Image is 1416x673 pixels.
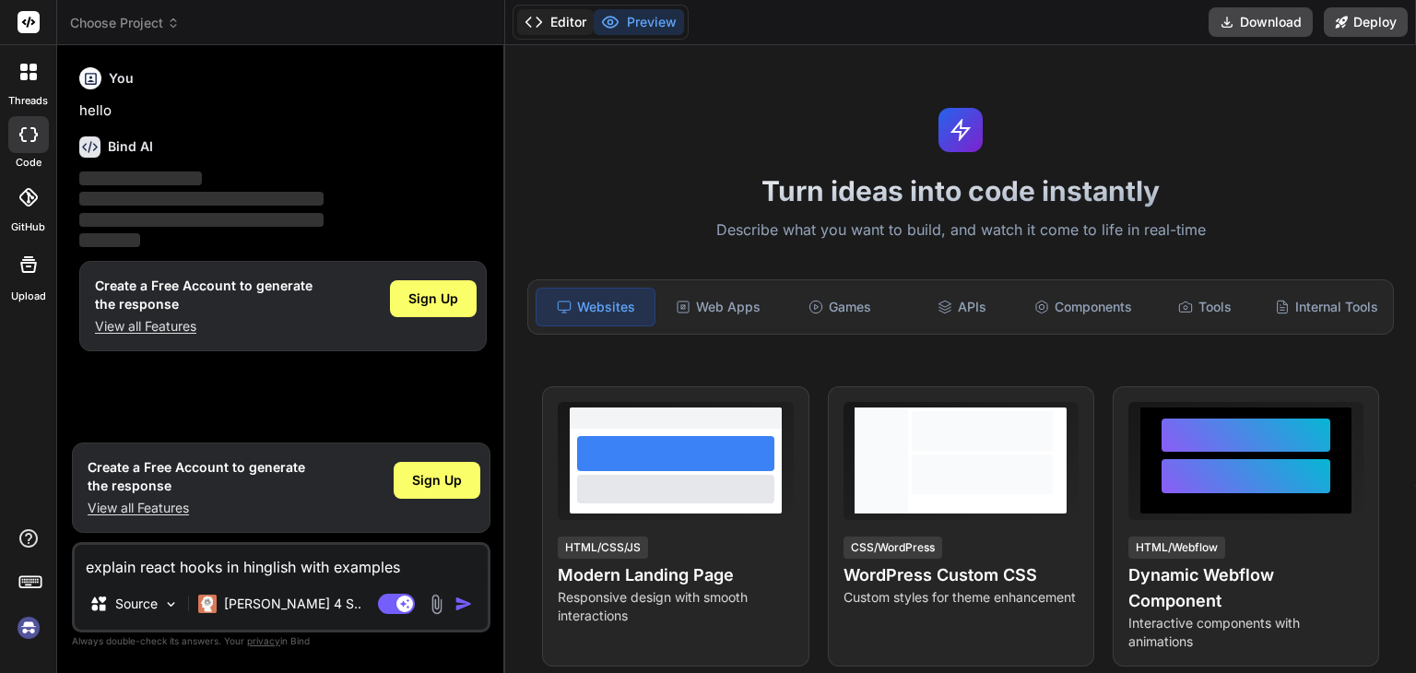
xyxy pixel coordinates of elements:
[558,537,648,559] div: HTML/CSS/JS
[79,192,324,206] span: ‌
[1128,614,1363,651] p: Interactive components with animations
[454,595,473,613] img: icon
[1146,288,1264,326] div: Tools
[75,545,488,578] textarea: explain react hooks in hinglish with examples
[426,594,447,615] img: attachment
[95,317,313,336] p: View all Features
[109,69,134,88] h6: You
[1209,7,1313,37] button: Download
[536,288,655,326] div: Websites
[659,288,777,326] div: Web Apps
[247,635,280,646] span: privacy
[16,155,41,171] label: code
[79,100,487,122] p: hello
[844,562,1079,588] h4: WordPress Custom CSS
[594,9,684,35] button: Preview
[79,233,140,247] span: ‌
[558,588,793,625] p: Responsive design with smooth interactions
[70,14,180,32] span: Choose Project
[11,219,45,235] label: GitHub
[163,596,179,612] img: Pick Models
[558,562,793,588] h4: Modern Landing Page
[781,288,899,326] div: Games
[516,218,1405,242] p: Describe what you want to build, and watch it come to life in real-time
[88,458,305,495] h1: Create a Free Account to generate the response
[79,171,202,185] span: ‌
[1128,537,1225,559] div: HTML/Webflow
[1128,562,1363,614] h4: Dynamic Webflow Component
[408,289,458,308] span: Sign Up
[11,289,46,304] label: Upload
[95,277,313,313] h1: Create a Free Account to generate the response
[844,588,1079,607] p: Custom styles for theme enhancement
[1324,7,1408,37] button: Deploy
[903,288,1021,326] div: APIs
[72,632,490,650] p: Always double-check its answers. Your in Bind
[8,93,48,109] label: threads
[108,137,153,156] h6: Bind AI
[88,499,305,517] p: View all Features
[1268,288,1386,326] div: Internal Tools
[1024,288,1142,326] div: Components
[224,595,361,613] p: [PERSON_NAME] 4 S..
[198,595,217,613] img: Claude 4 Sonnet
[517,9,594,35] button: Editor
[79,213,324,227] span: ‌
[844,537,942,559] div: CSS/WordPress
[115,595,158,613] p: Source
[13,612,44,643] img: signin
[516,174,1405,207] h1: Turn ideas into code instantly
[412,471,462,490] span: Sign Up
